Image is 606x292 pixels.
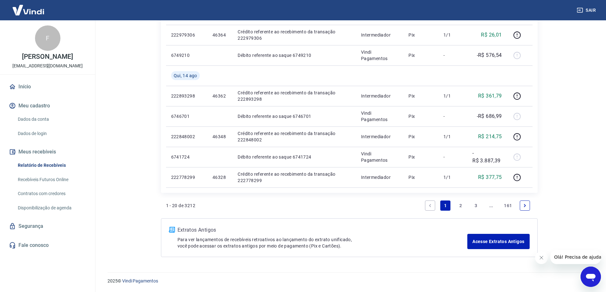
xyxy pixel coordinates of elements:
p: Crédito referente ao recebimento da transação 222848002 [238,130,351,143]
button: Meu cadastro [8,99,87,113]
p: R$ 26,01 [481,31,502,39]
p: Intermediador [361,32,399,38]
button: Meus recebíveis [8,145,87,159]
p: Crédito referente ao recebimento da transação 222979306 [238,29,351,41]
p: Pix [408,154,433,160]
p: 222778299 [171,174,202,180]
p: 46362 [212,93,227,99]
a: Jump forward [486,200,496,211]
p: 1/1 [443,174,462,180]
p: 222893298 [171,93,202,99]
p: -R$ 576,54 [477,51,502,59]
p: Pix [408,174,433,180]
p: [PERSON_NAME] [22,53,73,60]
p: Pix [408,113,433,119]
p: 6749210 [171,52,202,58]
p: Crédito referente ao recebimento da transação 222778299 [238,171,351,184]
p: Pix [408,52,433,58]
p: R$ 214,75 [478,133,502,140]
p: 222848002 [171,133,202,140]
p: Débito referente ao saque 6741724 [238,154,351,160]
p: 46328 [212,174,227,180]
p: Vindi Pagamentos [361,110,399,123]
a: Acesse Extratos Antigos [467,234,529,249]
ul: Pagination [422,198,532,213]
p: 222979306 [171,32,202,38]
p: 6746701 [171,113,202,119]
p: Pix [408,32,433,38]
p: Intermediador [361,133,399,140]
p: -R$ 686,99 [477,112,502,120]
p: 46364 [212,32,227,38]
iframe: Fechar mensagem [535,251,548,264]
p: - [443,113,462,119]
a: Page 1 is your current page [440,200,450,211]
span: Qui, 14 ago [174,72,197,79]
a: Início [8,80,87,94]
a: Recebíveis Futuros Online [15,173,87,186]
a: Page 2 [456,200,466,211]
p: Débito referente ao saque 6746701 [238,113,351,119]
div: F [35,25,60,51]
button: Sair [575,4,598,16]
p: [EMAIL_ADDRESS][DOMAIN_NAME] [12,63,83,69]
p: 1 - 20 de 3212 [166,202,196,209]
p: Vindi Pagamentos [361,49,399,62]
p: 1/1 [443,133,462,140]
span: Olá! Precisa de ajuda? [4,4,53,10]
p: 1/1 [443,93,462,99]
iframe: Mensagem da empresa [550,250,601,264]
p: R$ 361,79 [478,92,502,100]
p: Intermediador [361,93,399,99]
p: -R$ 3.887,39 [472,149,502,165]
p: 2025 © [108,278,591,284]
a: Page 161 [501,200,514,211]
p: - [443,154,462,160]
p: - [443,52,462,58]
a: Previous page [425,200,435,211]
img: ícone [169,227,175,233]
img: Vindi [8,0,49,20]
p: Pix [408,93,433,99]
p: Extratos Antigos [178,226,468,234]
p: Vindi Pagamentos [361,151,399,163]
p: 6741724 [171,154,202,160]
p: Para ver lançamentos de recebíveis retroativos ao lançamento do extrato unificado, você pode aces... [178,236,468,249]
p: Crédito referente ao recebimento da transação 222893298 [238,90,351,102]
a: Disponibilização de agenda [15,201,87,214]
a: Dados de login [15,127,87,140]
a: Dados da conta [15,113,87,126]
p: 1/1 [443,32,462,38]
p: Pix [408,133,433,140]
p: Débito referente ao saque 6749210 [238,52,351,58]
p: Intermediador [361,174,399,180]
a: Next page [520,200,530,211]
iframe: Botão para abrir a janela de mensagens [581,267,601,287]
p: R$ 377,75 [478,173,502,181]
a: Contratos com credores [15,187,87,200]
p: 46348 [212,133,227,140]
a: Page 3 [471,200,481,211]
a: Segurança [8,219,87,233]
a: Relatório de Recebíveis [15,159,87,172]
a: Fale conosco [8,238,87,252]
a: Vindi Pagamentos [122,278,158,283]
